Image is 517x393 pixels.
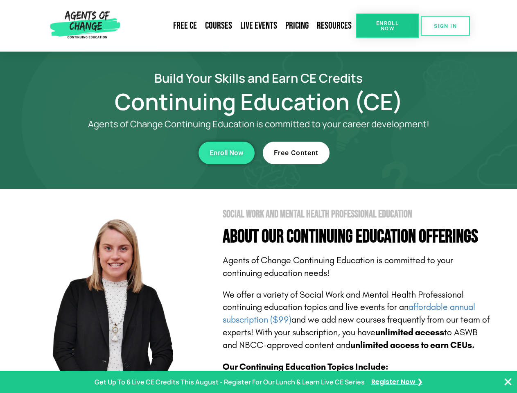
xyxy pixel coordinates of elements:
[236,16,281,35] a: Live Events
[434,23,457,29] span: SIGN IN
[421,16,470,36] a: SIGN IN
[223,209,492,219] h2: Social Work and Mental Health Professional Education
[169,16,201,35] a: Free CE
[313,16,356,35] a: Resources
[201,16,236,35] a: Courses
[95,376,365,388] p: Get Up To 6 Live CE Credits This August - Register For Our Lunch & Learn Live CE Series
[25,92,492,111] h1: Continuing Education (CE)
[281,16,313,35] a: Pricing
[503,377,513,387] button: Close Banner
[350,340,475,350] b: unlimited access to earn CEUs.
[375,327,444,338] b: unlimited access
[199,142,255,164] a: Enroll Now
[263,142,330,164] a: Free Content
[25,72,492,84] h2: Build Your Skills and Earn CE Credits
[223,255,453,278] span: Agents of Change Continuing Education is committed to your continuing education needs!
[223,289,492,352] p: We offer a variety of Social Work and Mental Health Professional continuing education topics and ...
[274,149,318,156] span: Free Content
[123,16,356,35] nav: Menu
[58,119,459,129] p: Agents of Change Continuing Education is committed to your career development!
[223,361,388,372] b: Our Continuing Education Topics Include:
[371,376,422,388] a: Register Now ❯
[210,149,244,156] span: Enroll Now
[356,14,419,38] a: Enroll Now
[223,228,492,246] h4: About Our Continuing Education Offerings
[369,20,406,31] span: Enroll Now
